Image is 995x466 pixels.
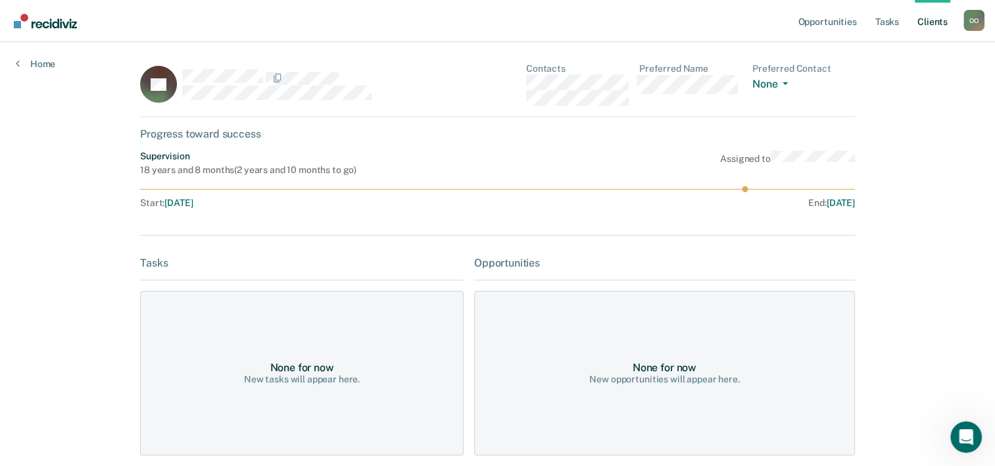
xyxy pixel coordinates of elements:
button: Profile dropdown button [963,10,984,31]
button: None [752,78,793,93]
span: [DATE] [164,197,193,208]
div: Opportunities [474,257,855,269]
iframe: Intercom live chat [950,421,982,453]
div: Tasks [140,257,464,269]
div: New tasks will appear here. [244,374,360,385]
div: Progress toward success [140,128,855,140]
div: None for now [270,361,333,374]
div: Assigned to [720,151,855,176]
a: Home [16,58,55,70]
div: 18 years and 8 months ( 2 years and 10 months to go ) [140,165,356,176]
img: Recidiviz [14,14,77,28]
div: Start : [140,197,498,209]
dt: Preferred Name [639,63,742,74]
dt: Preferred Contact [752,63,855,74]
span: [DATE] [827,197,855,208]
dt: Contacts [526,63,629,74]
div: Supervision [140,151,356,162]
div: New opportunities will appear here. [589,374,739,385]
div: O O [963,10,984,31]
div: None for now [633,361,696,374]
div: End : [503,197,855,209]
